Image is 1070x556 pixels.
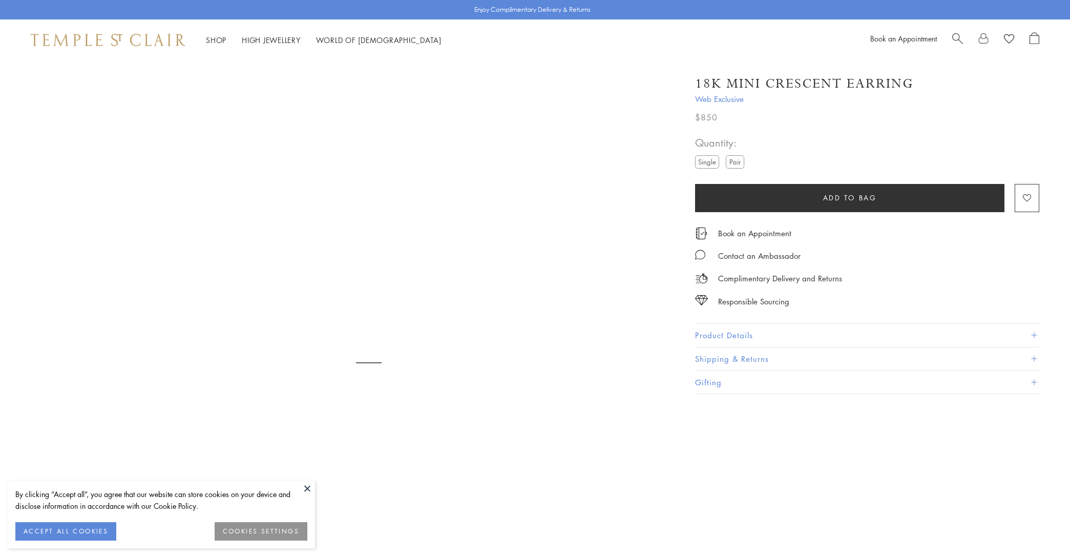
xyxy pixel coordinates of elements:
iframe: Gorgias live chat messenger [1019,508,1060,546]
label: Single [695,155,719,168]
a: World of [DEMOGRAPHIC_DATA]World of [DEMOGRAPHIC_DATA] [316,35,442,45]
img: icon_delivery.svg [695,272,708,285]
span: Add to bag [823,192,877,203]
div: Responsible Sourcing [718,295,789,308]
p: Complimentary Delivery and Returns [718,272,842,285]
nav: Main navigation [206,34,442,47]
h1: 18K Mini Crescent Earring [695,75,914,93]
span: Web Exclusive [695,93,1039,106]
a: Search [952,32,963,48]
a: Open Shopping Bag [1030,32,1039,48]
div: By clicking “Accept all”, you agree that our website can store cookies on your device and disclos... [15,488,307,512]
label: Pair [726,155,744,168]
button: Shipping & Returns [695,347,1039,370]
div: Contact an Ambassador [718,250,801,262]
img: Temple St. Clair [31,34,185,46]
p: Enjoy Complimentary Delivery & Returns [474,5,591,15]
a: View Wishlist [1004,32,1014,48]
button: Gifting [695,371,1039,394]
img: MessageIcon-01_2.svg [695,250,705,260]
img: icon_sourcing.svg [695,295,708,305]
a: Book an Appointment [870,33,937,44]
span: $850 [695,111,718,124]
a: Book an Appointment [718,228,791,239]
a: High JewelleryHigh Jewellery [242,35,301,45]
a: ShopShop [206,35,226,45]
img: icon_appointment.svg [695,228,707,239]
button: ACCEPT ALL COOKIES [15,522,116,541]
button: COOKIES SETTINGS [215,522,307,541]
button: Add to bag [695,184,1004,212]
span: Quantity: [695,134,748,151]
button: Product Details [695,324,1039,347]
